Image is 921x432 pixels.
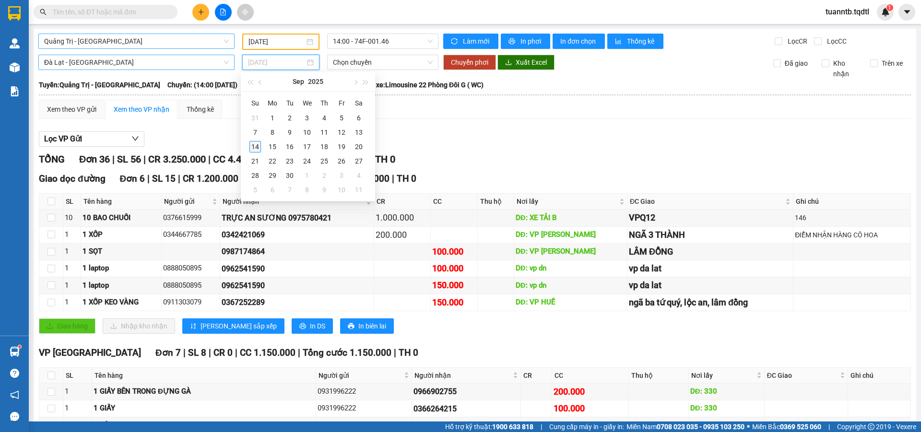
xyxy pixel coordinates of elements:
[215,4,232,21] button: file-add
[293,72,304,91] button: Sep
[336,141,347,152] div: 19
[83,212,160,224] div: 10 BAO CHUỐI
[878,58,907,69] span: Trên xe
[264,154,281,168] td: 2025-09-22
[65,212,79,224] div: 10
[83,263,160,274] div: 1 laptop
[284,170,295,181] div: 30
[629,279,791,292] div: vp da lat
[292,318,333,334] button: printerIn DS
[333,125,350,140] td: 2025-09-12
[747,425,750,429] span: ⚪️
[784,36,809,47] span: Lọc CR
[264,183,281,197] td: 2025-10-06
[316,125,333,140] td: 2025-09-11
[117,153,141,165] span: SL 56
[298,140,316,154] td: 2025-09-17
[147,173,150,184] span: |
[284,112,295,124] div: 2
[249,112,261,124] div: 31
[629,368,689,384] th: Thu hộ
[298,183,316,197] td: 2025-10-08
[187,104,214,115] div: Thống kê
[350,125,367,140] td: 2025-09-13
[298,168,316,183] td: 2025-10-01
[795,212,909,223] div: 146
[281,183,298,197] td: 2025-10-07
[319,184,330,196] div: 9
[516,246,626,257] div: DĐ: VP [PERSON_NAME]
[319,155,330,167] div: 25
[131,135,139,142] span: down
[303,347,391,358] span: Tổng cước 1.150.000
[249,155,261,167] div: 21
[316,168,333,183] td: 2025-10-02
[152,173,176,184] span: SL 15
[94,420,314,432] div: 1 XỐP
[65,263,79,274] div: 1
[249,127,261,138] div: 7
[657,423,744,431] strong: 0708 023 035 - 0935 103 250
[318,403,410,414] div: 0931996222
[39,131,144,147] button: Lọc VP Gửi
[267,155,278,167] div: 22
[358,321,386,331] span: In biên lai
[375,153,395,165] span: TH 0
[240,347,295,358] span: CC 1.150.000
[298,95,316,111] th: We
[112,153,115,165] span: |
[65,386,90,397] div: 1
[497,55,555,70] button: downloadXuất Excel
[432,279,476,292] div: 150.000
[65,229,79,241] div: 1
[888,4,891,11] span: 1
[516,57,547,68] span: Xuất Excel
[629,228,791,242] div: NGÃ 3 THÀNH
[793,194,911,210] th: Ghi chú
[264,125,281,140] td: 2025-09-08
[242,9,248,15] span: aim
[516,212,626,224] div: DĐ: XE TẢI B
[443,55,496,70] button: Chuyển phơi
[65,403,90,414] div: 1
[222,280,372,292] div: 0962541590
[301,112,313,124] div: 3
[284,155,295,167] div: 23
[10,412,19,421] span: message
[10,38,20,48] img: warehouse-icon
[413,403,519,415] div: 0366264215
[10,347,20,357] img: warehouse-icon
[308,72,323,91] button: 2025
[752,421,821,432] span: Miền Bắc
[780,423,821,431] strong: 0369 525 060
[249,141,261,152] div: 14
[237,4,254,21] button: aim
[629,296,791,309] div: ngã ba tứ quý, lộc an, lâm đồng
[63,194,81,210] th: SL
[264,140,281,154] td: 2025-09-15
[264,111,281,125] td: 2025-09-01
[264,168,281,183] td: 2025-09-29
[298,125,316,140] td: 2025-09-10
[394,347,396,358] span: |
[248,57,305,68] input: Chọn ngày
[350,95,367,111] th: Sa
[445,421,533,432] span: Hỗ trợ kỹ thuật:
[44,34,229,48] span: Quảng Trị - Đà Lạt
[690,386,763,397] div: DĐ: 330
[163,297,218,308] div: 0911303079
[164,196,210,207] span: Người gửi
[103,318,175,334] button: downloadNhập kho nhận
[281,111,298,125] td: 2025-09-02
[65,420,90,432] div: 1
[222,212,372,224] div: TRỰC AN SƯƠNG 0975780421
[898,4,915,21] button: caret-down
[795,230,909,240] div: ĐIỂM NHẬN HÀNG CÔ HOA
[376,228,429,242] div: 200.000
[336,155,347,167] div: 26
[120,173,145,184] span: Đơn 6
[267,112,278,124] div: 1
[478,194,514,210] th: Thu hộ
[192,4,209,21] button: plus
[350,154,367,168] td: 2025-09-27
